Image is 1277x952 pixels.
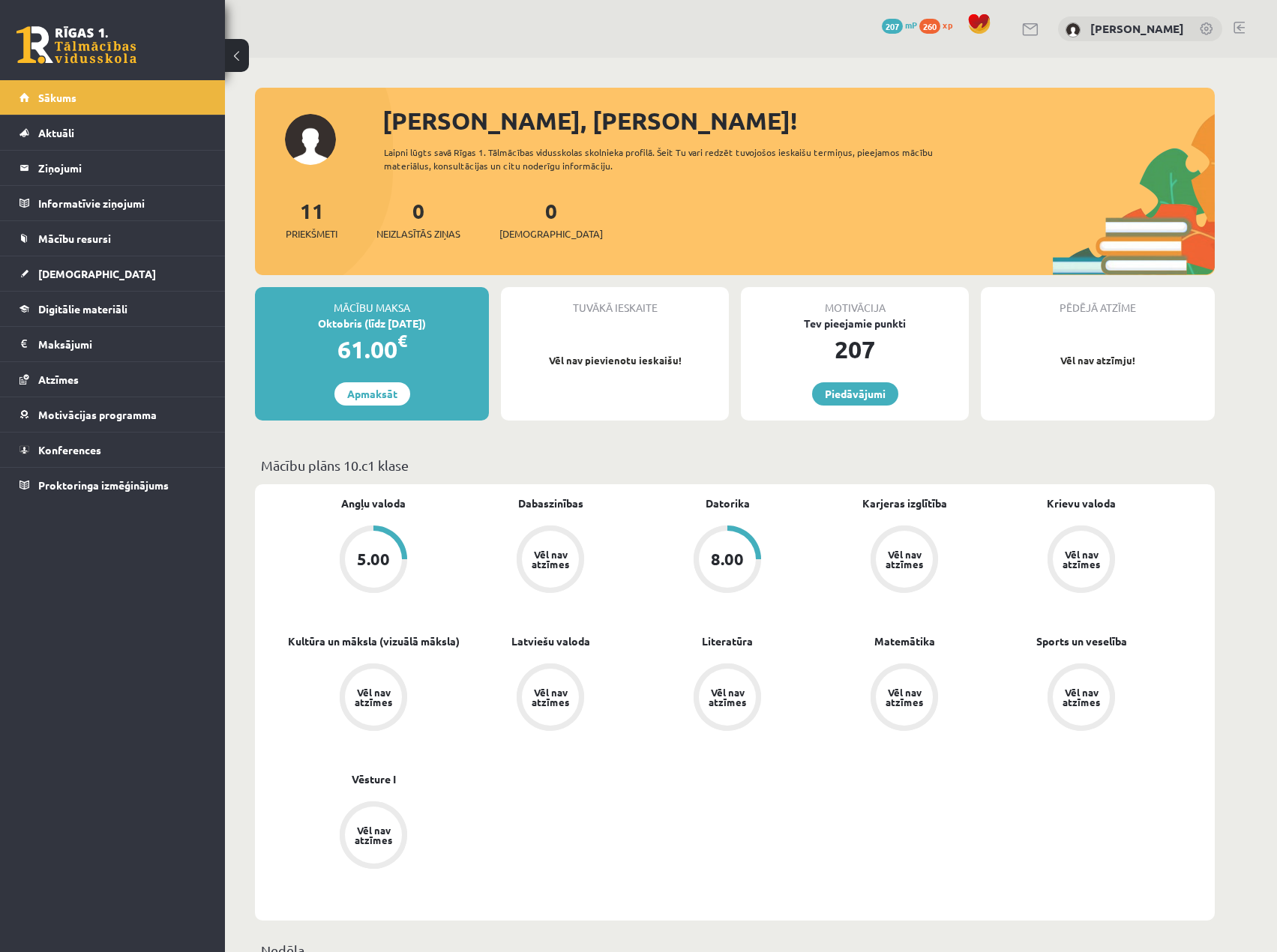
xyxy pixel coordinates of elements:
[741,331,969,367] div: 207
[38,126,74,139] span: Aktuāli
[882,19,903,34] span: 207
[702,633,753,649] a: Literatūra
[286,197,337,241] a: 11Priekšmeti
[38,91,76,104] span: Sākums
[499,226,603,241] span: [DEMOGRAPHIC_DATA]
[38,186,206,220] legend: Informatīvie ziņojumi
[38,267,156,280] span: [DEMOGRAPHIC_DATA]
[19,115,206,150] a: Aktuāli
[981,287,1215,316] div: Pēdējā atzīme
[741,316,969,331] div: Tev pieejamie punkti
[38,408,157,421] span: Motivācijas programma
[255,331,489,367] div: 61.00
[816,663,993,734] a: Vēl nav atzīmes
[16,26,136,64] a: Rīgas 1. Tālmācības vidusskola
[862,495,947,511] a: Karjeras izglītība
[812,382,898,406] a: Piedāvājumi
[711,551,744,567] div: 8.00
[19,186,206,220] a: Informatīvie ziņojumi
[639,525,816,596] a: 8.00
[905,19,917,31] span: mP
[288,633,460,649] a: Kultūra un māksla (vizuālā māksla)
[19,256,206,291] a: [DEMOGRAPHIC_DATA]
[988,353,1207,368] p: Vēl nav atzīmju!
[1060,687,1102,707] div: Vēl nav atzīmes
[19,362,206,397] a: Atzīmes
[352,771,396,787] a: Vēsture I
[334,382,410,406] a: Apmaksāt
[1047,495,1116,511] a: Krievu valoda
[993,525,1170,596] a: Vēl nav atzīmes
[19,221,206,256] a: Mācību resursi
[19,397,206,432] a: Motivācijas programma
[38,443,101,457] span: Konferences
[38,302,127,316] span: Digitālie materiāli
[529,549,571,569] div: Vēl nav atzīmes
[882,19,917,31] a: 207 mP
[993,663,1170,734] a: Vēl nav atzīmes
[286,226,337,241] span: Priekšmeti
[38,478,169,492] span: Proktoringa izmēģinājums
[19,80,206,115] a: Sākums
[285,663,462,734] a: Vēl nav atzīmes
[19,151,206,185] a: Ziņojumi
[518,495,583,511] a: Dabaszinības
[261,455,1209,475] p: Mācību plāns 10.c1 klase
[462,525,639,596] a: Vēl nav atzīmes
[38,327,206,361] legend: Maksājumi
[19,433,206,467] a: Konferences
[943,19,952,31] span: xp
[19,468,206,502] a: Proktoringa izmēģinājums
[352,825,394,845] div: Vēl nav atzīmes
[1090,21,1184,36] a: [PERSON_NAME]
[255,287,489,316] div: Mācību maksa
[462,663,639,734] a: Vēl nav atzīmes
[357,551,390,567] div: 5.00
[38,151,206,185] legend: Ziņojumi
[341,495,406,511] a: Angļu valoda
[1060,549,1102,569] div: Vēl nav atzīmes
[501,287,729,316] div: Tuvākā ieskaite
[19,327,206,361] a: Maksājumi
[38,232,111,245] span: Mācību resursi
[352,687,394,707] div: Vēl nav atzīmes
[285,525,462,596] a: 5.00
[285,801,462,872] a: Vēl nav atzīmes
[382,103,1215,139] div: [PERSON_NAME], [PERSON_NAME]!
[741,287,969,316] div: Motivācija
[384,145,960,172] div: Laipni lūgts savā Rīgas 1. Tālmācības vidusskolas skolnieka profilā. Šeit Tu vari redzēt tuvojošo...
[706,687,748,707] div: Vēl nav atzīmes
[376,197,460,241] a: 0Neizlasītās ziņas
[508,353,721,368] p: Vēl nav pievienotu ieskaišu!
[883,549,925,569] div: Vēl nav atzīmes
[919,19,960,31] a: 260 xp
[499,197,603,241] a: 0[DEMOGRAPHIC_DATA]
[376,226,460,241] span: Neizlasītās ziņas
[1036,633,1127,649] a: Sports un veselība
[816,525,993,596] a: Vēl nav atzīmes
[706,495,750,511] a: Datorika
[511,633,590,649] a: Latviešu valoda
[255,316,489,331] div: Oktobris (līdz [DATE])
[919,19,940,34] span: 260
[874,633,935,649] a: Matemātika
[529,687,571,707] div: Vēl nav atzīmes
[1066,22,1081,37] img: Mārtiņš Kasparinskis
[38,373,79,386] span: Atzīmes
[639,663,816,734] a: Vēl nav atzīmes
[397,330,407,352] span: €
[19,292,206,326] a: Digitālie materiāli
[883,687,925,707] div: Vēl nav atzīmes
